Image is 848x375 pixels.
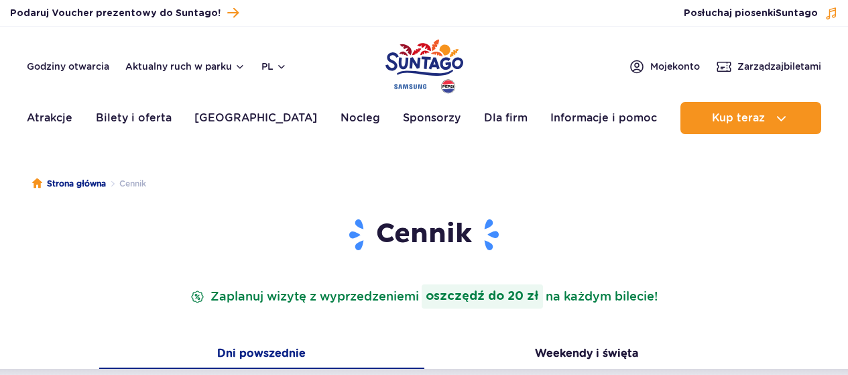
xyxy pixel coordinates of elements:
[96,102,172,134] a: Bilety i oferta
[737,60,821,73] span: Zarządzaj biletami
[106,177,146,191] li: Cennik
[385,34,463,95] a: Park of Poland
[32,177,106,191] a: Strona główna
[484,102,528,134] a: Dla firm
[776,9,818,18] span: Suntago
[194,102,317,134] a: [GEOGRAPHIC_DATA]
[109,217,739,252] h1: Cennik
[341,102,380,134] a: Nocleg
[650,60,700,73] span: Moje konto
[125,61,245,72] button: Aktualny ruch w parku
[422,284,543,309] strong: oszczędź do 20 zł
[403,102,461,134] a: Sponsorzy
[684,7,838,20] button: Posłuchaj piosenkiSuntago
[424,341,749,369] button: Weekendy i święta
[684,7,818,20] span: Posłuchaj piosenki
[188,284,660,309] p: Zaplanuj wizytę z wyprzedzeniem na każdym bilecie!
[27,102,72,134] a: Atrakcje
[716,58,821,74] a: Zarządzajbiletami
[10,7,221,20] span: Podaruj Voucher prezentowy do Suntago!
[550,102,657,134] a: Informacje i pomoc
[10,4,239,22] a: Podaruj Voucher prezentowy do Suntago!
[629,58,700,74] a: Mojekonto
[99,341,424,369] button: Dni powszednie
[680,102,821,134] button: Kup teraz
[261,60,287,73] button: pl
[27,60,109,73] a: Godziny otwarcia
[712,112,765,124] span: Kup teraz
